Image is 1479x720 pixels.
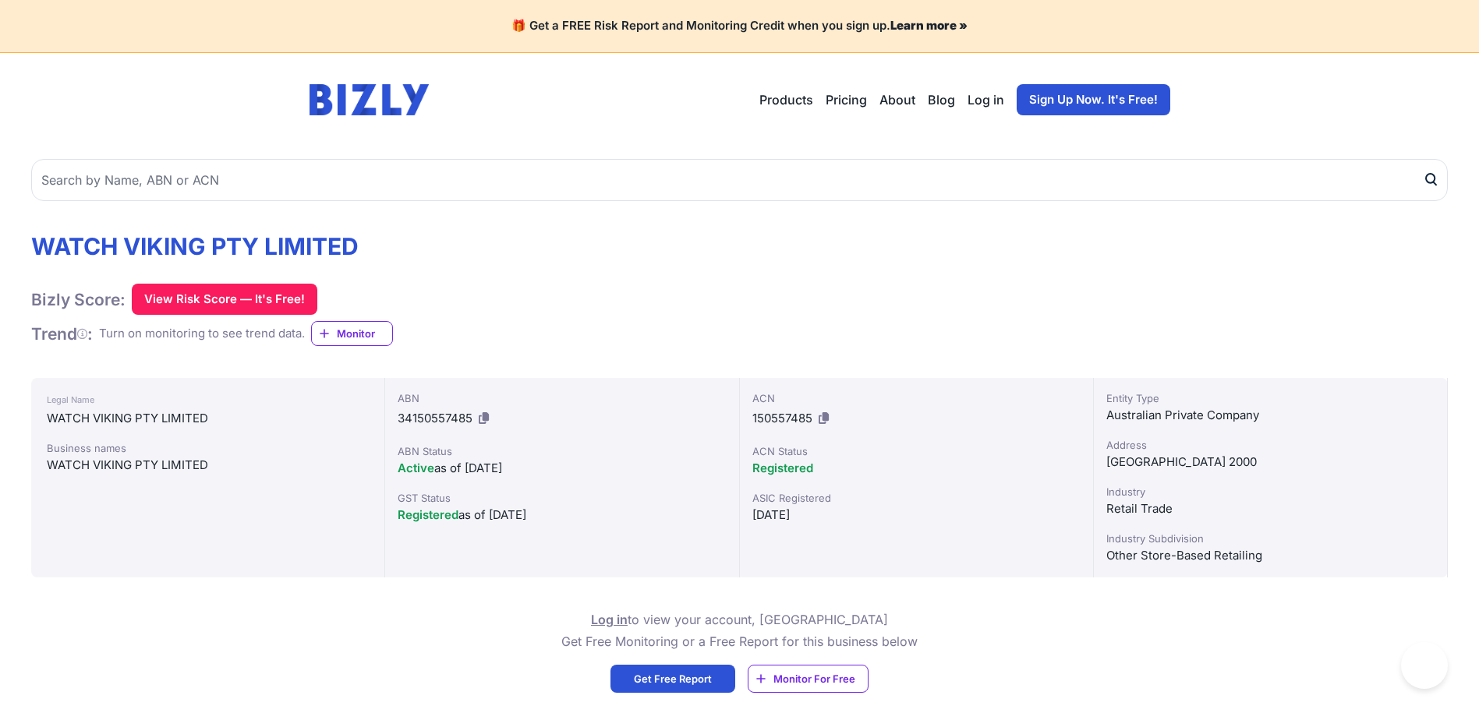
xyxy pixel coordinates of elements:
[752,411,812,425] span: 150557485
[1106,453,1435,471] div: [GEOGRAPHIC_DATA] 2000
[759,90,813,109] button: Products
[1017,84,1170,115] a: Sign Up Now. It's Free!
[31,289,126,310] h1: Bizly Score:
[1106,484,1435,499] div: Industry
[398,459,726,478] div: as of [DATE]
[826,90,867,109] a: Pricing
[591,612,628,627] a: Log in
[773,671,855,686] span: Monitor For Free
[398,461,434,475] span: Active
[748,665,869,693] a: Monitor For Free
[47,456,369,475] div: WATCH VIKING PTY LIMITED
[879,90,915,109] a: About
[752,461,813,475] span: Registered
[337,326,392,341] span: Monitor
[752,490,1081,506] div: ASIC Registered
[398,507,458,522] span: Registered
[47,390,369,409] div: Legal Name
[31,232,393,260] h1: WATCH VIKING PTY LIMITED
[752,390,1081,406] div: ACN
[311,321,393,346] a: Monitor
[398,506,726,524] div: as of [DATE]
[928,90,955,109] a: Blog
[398,411,472,425] span: 34150557485
[47,409,369,428] div: WATCH VIKING PTY LIMITED
[634,671,712,686] span: Get Free Report
[1106,390,1435,406] div: Entity Type
[398,390,726,406] div: ABN
[752,443,1081,459] div: ACN Status
[968,90,1004,109] a: Log in
[561,609,918,652] p: to view your account, [GEOGRAPHIC_DATA] Get Free Monitoring or a Free Report for this business below
[398,443,726,459] div: ABN Status
[99,325,305,343] div: Turn on monitoring to see trend data.
[1106,546,1435,565] div: Other Store-Based Retailing
[47,440,369,456] div: Business names
[1401,642,1448,689] iframe: Toggle Customer Support
[890,18,968,33] a: Learn more »
[31,159,1448,201] input: Search by Name, ABN or ACN
[398,490,726,506] div: GST Status
[31,323,93,344] h1: Trend :
[1106,499,1435,518] div: Retail Trade
[1106,531,1435,546] div: Industry Subdivision
[610,665,735,693] a: Get Free Report
[132,284,317,315] button: View Risk Score — It's Free!
[1106,437,1435,453] div: Address
[1106,406,1435,425] div: Australian Private Company
[19,19,1460,34] h4: 🎁 Get a FREE Risk Report and Monitoring Credit when you sign up.
[752,506,1081,524] div: [DATE]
